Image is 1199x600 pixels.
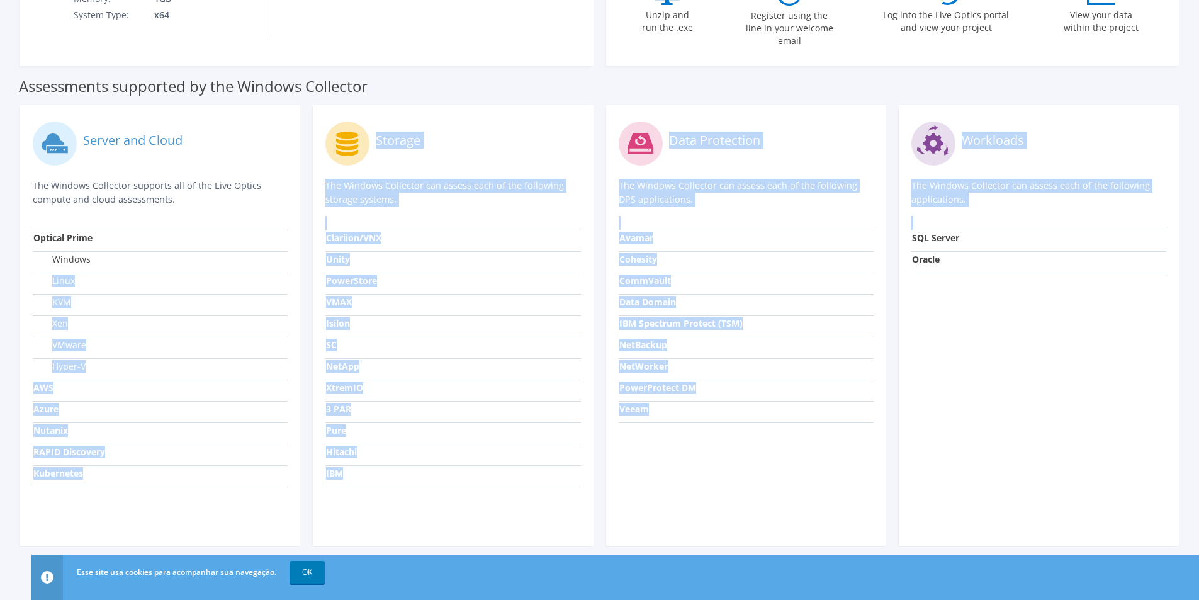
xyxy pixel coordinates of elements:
[619,360,668,372] strong: NetWorker
[33,446,105,458] strong: RAPID Discovery
[33,275,75,287] label: Linux
[638,5,696,34] label: Unzip and run the .exe
[326,403,351,415] strong: 3 PAR
[882,5,1010,34] label: Log into the Live Optics portal and view your project
[742,6,836,47] label: Register using the line in your welcome email
[33,179,288,207] p: The Windows Collector supports all of the Live Optics compute and cloud assessments.
[33,403,59,415] strong: Azure
[326,424,346,436] strong: Pure
[912,253,940,265] strong: Oracle
[326,339,337,351] strong: SC
[619,253,657,265] strong: Cohesity
[619,232,653,244] strong: Avamar
[619,296,676,308] strong: Data Domain
[619,339,667,351] strong: NetBackup
[33,317,68,330] label: Xen
[1055,5,1146,34] label: View your data within the project
[619,275,671,286] strong: CommVault
[73,7,145,23] td: System Type:
[145,7,234,23] td: x64
[83,134,183,147] label: Server and Cloud
[33,296,71,308] label: KVM
[912,232,959,244] strong: SQL Server
[326,296,352,308] strong: VMAX
[619,317,743,329] strong: IBM Spectrum Protect (TSM)
[326,232,381,244] strong: Clariion/VNX
[619,403,649,415] strong: Veeam
[376,134,420,147] label: Storage
[619,179,874,207] p: The Windows Collector can assess each of the following DPS applications.
[326,253,350,265] strong: Unity
[326,446,357,458] strong: Hitachi
[962,134,1024,147] label: Workloads
[33,253,91,266] label: Windows
[325,179,580,207] p: The Windows Collector can assess each of the following storage systems.
[77,567,276,577] span: Esse site usa cookies para acompanhar sua navegação.
[326,360,359,372] strong: NetApp
[19,80,368,93] label: Assessments supported by the Windows Collector
[911,179,1166,207] p: The Windows Collector can assess each of the following applications.
[33,232,93,244] strong: Optical Prime
[326,382,363,393] strong: XtremIO
[326,275,377,286] strong: PowerStore
[33,382,53,393] strong: AWS
[33,339,86,351] label: VMware
[290,561,325,584] a: OK
[33,467,83,479] strong: Kubernetes
[33,360,86,373] label: Hyper-V
[619,382,696,393] strong: PowerProtect DM
[326,467,343,479] strong: IBM
[33,424,68,436] strong: Nutanix
[326,317,350,329] strong: Isilon
[669,134,760,147] label: Data Protection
